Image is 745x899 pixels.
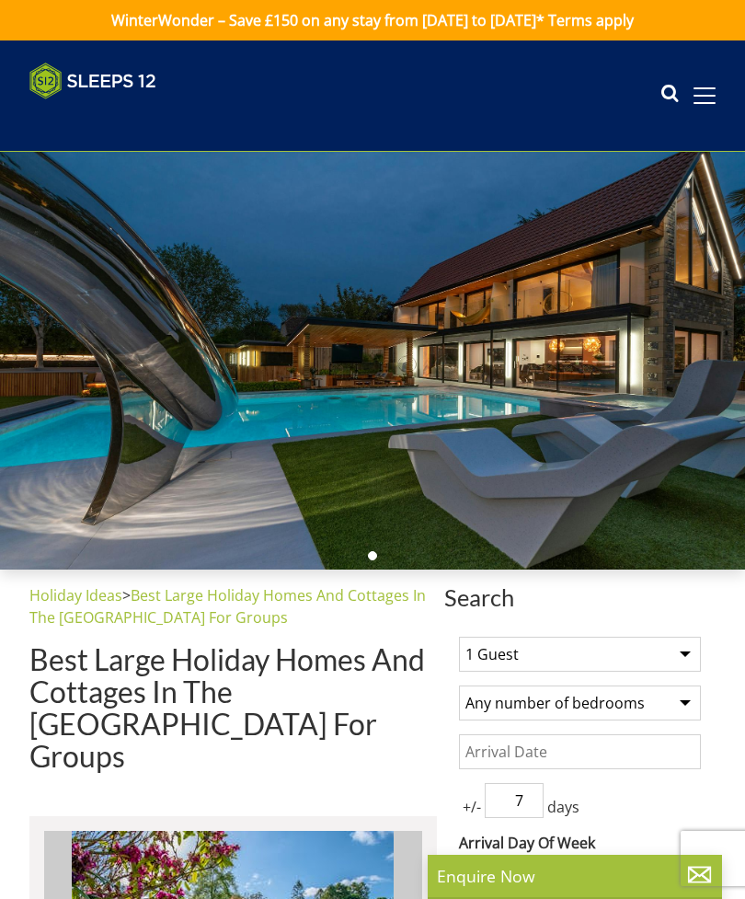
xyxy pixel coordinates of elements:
[29,63,156,99] img: Sleeps 12
[459,796,485,818] span: +/-
[444,584,716,610] span: Search
[459,832,701,854] label: Arrival Day Of Week
[20,110,213,126] iframe: Customer reviews powered by Trustpilot
[29,585,122,605] a: Holiday Ideas
[459,734,701,769] input: Arrival Date
[122,585,131,605] span: >
[29,585,426,628] a: Best Large Holiday Homes And Cottages In The [GEOGRAPHIC_DATA] For Groups
[544,796,583,818] span: days
[29,643,437,773] h1: Best Large Holiday Homes And Cottages In The [GEOGRAPHIC_DATA] For Groups
[437,864,713,888] p: Enquire Now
